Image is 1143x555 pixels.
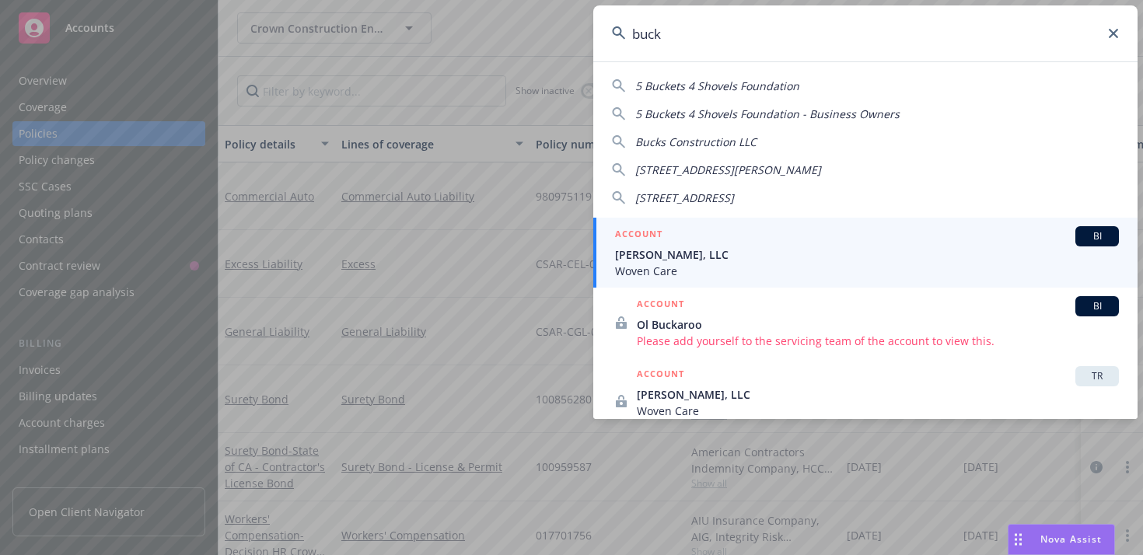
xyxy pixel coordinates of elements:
[635,106,900,121] span: 5 Buckets 4 Shovels Foundation - Business Owners
[637,333,1119,349] span: Please add yourself to the servicing team of the account to view this.
[1082,229,1113,243] span: BI
[615,263,1119,279] span: Woven Care
[637,386,1119,403] span: [PERSON_NAME], LLC
[637,316,1119,333] span: Ol Buckaroo
[635,134,757,149] span: Bucks Construction LLC
[637,366,684,385] h5: ACCOUNT
[1082,299,1113,313] span: BI
[593,5,1138,61] input: Search...
[615,246,1119,263] span: [PERSON_NAME], LLC
[637,403,1119,419] span: Woven Care
[593,288,1138,358] a: ACCOUNTBIOl BuckarooPlease add yourself to the servicing team of the account to view this.
[635,162,821,177] span: [STREET_ADDRESS][PERSON_NAME]
[593,358,1138,444] a: ACCOUNTTR[PERSON_NAME], LLCWoven Care
[1008,525,1028,554] div: Drag to move
[1082,369,1113,383] span: TR
[593,218,1138,288] a: ACCOUNTBI[PERSON_NAME], LLCWoven Care
[637,296,684,315] h5: ACCOUNT
[635,190,734,205] span: [STREET_ADDRESS]
[615,226,662,245] h5: ACCOUNT
[1040,532,1102,546] span: Nova Assist
[635,79,799,93] span: 5 Buckets 4 Shovels Foundation
[1008,524,1115,555] button: Nova Assist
